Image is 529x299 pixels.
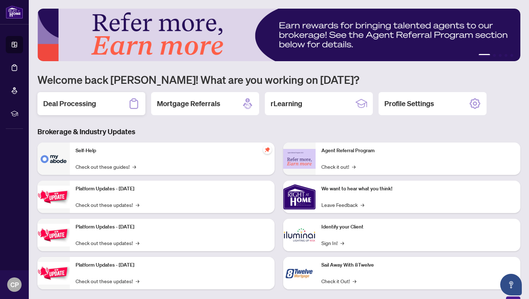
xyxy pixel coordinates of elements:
[283,219,316,251] img: Identify your Client
[157,99,220,109] h2: Mortgage Referrals
[37,73,520,86] h1: Welcome back [PERSON_NAME]! What are you working on [DATE]?
[271,99,302,109] h2: rLearning
[6,5,23,19] img: logo
[76,223,269,231] p: Platform Updates - [DATE]
[76,185,269,193] p: Platform Updates - [DATE]
[76,163,136,171] a: Check out these guides!→
[263,145,272,154] span: pushpin
[37,127,520,137] h3: Brokerage & Industry Updates
[43,99,96,109] h2: Deal Processing
[10,280,19,290] span: CP
[321,223,515,231] p: Identify your Client
[283,149,316,169] img: Agent Referral Program
[505,54,507,57] button: 4
[37,262,70,285] img: Platform Updates - June 23, 2025
[321,147,515,155] p: Agent Referral Program
[132,163,136,171] span: →
[76,239,139,247] a: Check out these updates!→
[493,54,496,57] button: 2
[76,201,139,209] a: Check out these updates!→
[136,277,139,285] span: →
[76,147,269,155] p: Self-Help
[283,181,316,213] img: We want to hear what you think!
[76,261,269,269] p: Platform Updates - [DATE]
[37,142,70,175] img: Self-Help
[136,201,139,209] span: →
[500,274,522,295] button: Open asap
[321,261,515,269] p: Sail Away With 8Twelve
[321,185,515,193] p: We want to hear what you think!
[321,201,364,209] a: Leave Feedback→
[353,277,356,285] span: →
[352,163,356,171] span: →
[37,186,70,208] img: Platform Updates - July 21, 2025
[37,224,70,246] img: Platform Updates - July 8, 2025
[136,239,139,247] span: →
[510,54,513,57] button: 5
[321,239,344,247] a: Sign In!→
[499,54,502,57] button: 3
[76,277,139,285] a: Check out these updates!→
[321,163,356,171] a: Check it out!→
[283,257,316,289] img: Sail Away With 8Twelve
[384,99,434,109] h2: Profile Settings
[361,201,364,209] span: →
[37,9,520,61] img: Slide 0
[340,239,344,247] span: →
[479,54,490,57] button: 1
[321,277,356,285] a: Check it Out!→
